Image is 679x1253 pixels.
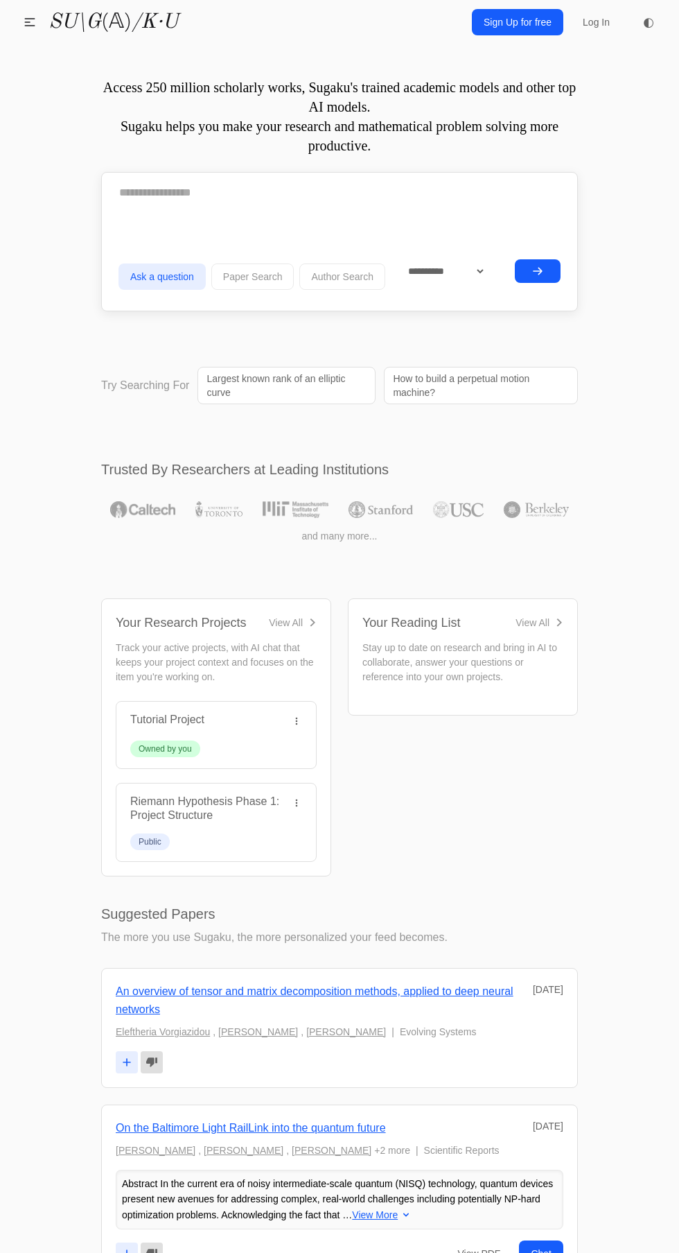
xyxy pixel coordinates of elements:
[139,836,161,847] div: Public
[116,613,246,632] div: Your Research Projects
[101,377,189,394] p: Try Searching For
[139,743,192,754] div: Owned by you
[48,10,178,35] a: SU\G(𝔸)/K·U
[286,1143,289,1159] span: ,
[472,9,563,35] a: Sign Up for free
[211,263,294,290] button: Paper Search
[352,1207,412,1223] button: View More
[132,12,178,33] i: /K·U
[101,460,578,479] h2: Trusted By Researchers at Leading Institutions
[533,983,563,996] div: [DATE]
[416,1143,418,1159] span: |
[213,1024,215,1040] span: ,
[391,1024,394,1040] span: |
[101,929,578,946] p: The more you use Sugaku, the more personalized your feed becomes.
[635,8,662,36] button: ◐
[198,1143,201,1159] span: ,
[116,1122,386,1134] a: On the Baltimore Light RailLink into the quantum future
[574,10,618,35] a: Log In
[349,501,413,518] img: Stanford
[533,1119,563,1133] div: [DATE]
[204,1143,283,1159] a: [PERSON_NAME]
[299,263,385,290] button: Author Search
[130,714,204,725] a: Tutorial Project
[362,613,460,632] div: Your Reading List
[122,1178,553,1221] span: Abstract In the current era of noisy intermediate-scale quantum (NISQ) technology, quantum device...
[302,529,378,543] span: and many more...
[301,1024,303,1040] span: ,
[130,795,279,821] a: Riemann Hypothesis Phase 1: Project Structure
[118,263,206,290] button: Ask a question
[195,501,242,518] img: University of Toronto
[269,616,317,630] a: View All
[116,1143,195,1159] a: [PERSON_NAME]
[515,616,549,630] div: View All
[101,904,578,924] h2: Suggested Papers
[433,501,484,518] img: USC
[263,501,328,518] img: MIT
[110,501,175,518] img: Caltech
[306,1024,386,1040] a: [PERSON_NAME]
[384,367,578,404] a: How to build a perpetual motion machine?
[116,985,513,1015] a: An overview of tensor and matrix decomposition methods, applied to deep neural networks
[352,1207,398,1223] span: View More
[197,367,376,404] a: Largest known rank of an elliptic curve
[116,1024,210,1040] a: Eleftheria Vorgiazidou
[116,641,317,684] p: Track your active projects, with AI chat that keeps your project context and focuses on the item ...
[218,1024,298,1040] a: [PERSON_NAME]
[400,1024,476,1040] span: Evolving Systems
[504,501,569,518] img: UC Berkeley
[292,1143,371,1159] a: [PERSON_NAME]
[515,616,563,630] a: View All
[269,616,303,630] div: View All
[362,641,563,684] p: Stay up to date on research and bring in AI to collaborate, answer your questions or reference in...
[643,16,654,28] span: ◐
[101,78,578,155] p: Access 250 million scholarly works, Sugaku's trained academic models and other top AI models. Sug...
[48,12,101,33] i: SU\G
[424,1143,500,1159] span: Scientific Reports
[374,1143,410,1159] span: +2 more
